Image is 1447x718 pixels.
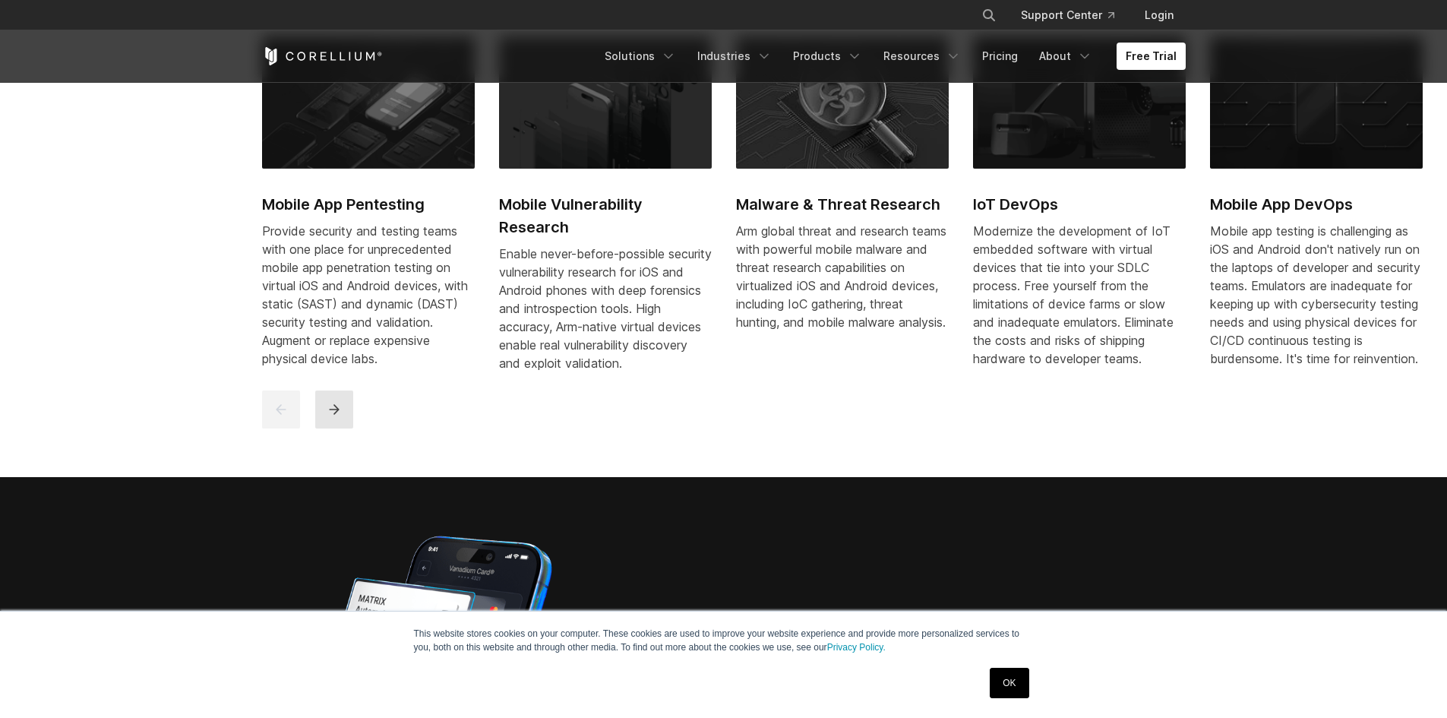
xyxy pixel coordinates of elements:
[973,36,1186,386] a: IoT DevOps IoT DevOps Modernize the development of IoT embedded software with virtual devices tha...
[596,43,685,70] a: Solutions
[1117,43,1186,70] a: Free Trial
[262,222,475,368] div: Provide security and testing teams with one place for unprecedented mobile app penetration testin...
[1210,36,1423,169] img: Mobile App DevOps
[688,43,781,70] a: Industries
[736,36,949,350] a: Malware & Threat Research Malware & Threat Research Arm global threat and research teams with pow...
[973,222,1186,368] div: Modernize the development of IoT embedded software with virtual devices that tie into your SDLC p...
[262,391,300,429] button: previous
[1030,43,1101,70] a: About
[975,2,1003,29] button: Search
[963,2,1186,29] div: Navigation Menu
[973,36,1186,169] img: IoT DevOps
[990,668,1028,698] a: OK
[414,627,1034,654] p: This website stores cookies on your computer. These cookies are used to improve your website expe...
[973,193,1186,216] h2: IoT DevOps
[973,43,1027,70] a: Pricing
[499,245,712,372] div: Enable never-before-possible security vulnerability research for iOS and Android phones with deep...
[1210,193,1423,216] h2: Mobile App DevOps
[1133,2,1186,29] a: Login
[1210,222,1423,368] div: Mobile app testing is challenging as iOS and Android don't natively run on the laptops of develop...
[736,222,949,331] div: Arm global threat and research teams with powerful mobile malware and threat research capabilitie...
[784,43,871,70] a: Products
[262,36,475,386] a: Mobile App Pentesting Mobile App Pentesting Provide security and testing teams with one place for...
[736,36,949,169] img: Malware & Threat Research
[874,43,970,70] a: Resources
[262,36,475,169] img: Mobile App Pentesting
[262,193,475,216] h2: Mobile App Pentesting
[596,43,1186,70] div: Navigation Menu
[736,193,949,216] h2: Malware & Threat Research
[827,642,886,653] a: Privacy Policy.
[499,193,712,239] h2: Mobile Vulnerability Research
[499,36,712,169] img: Mobile Vulnerability Research
[315,391,353,429] button: next
[1009,2,1126,29] a: Support Center
[499,36,712,391] a: Mobile Vulnerability Research Mobile Vulnerability Research Enable never-before-possible security...
[262,47,383,65] a: Corellium Home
